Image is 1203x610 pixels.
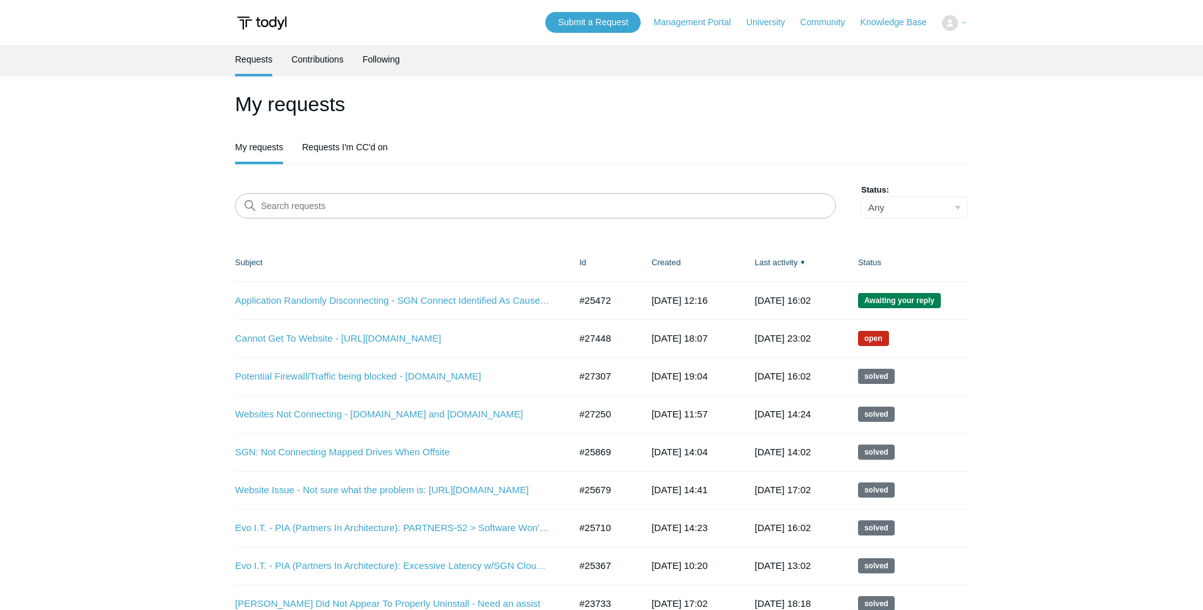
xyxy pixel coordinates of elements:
[235,45,272,74] a: Requests
[651,295,708,306] time: 2025-06-13T12:16:37+00:00
[651,371,708,381] time: 2025-08-11T19:04:54+00:00
[235,193,836,218] input: Search requests
[235,244,567,282] th: Subject
[567,320,639,357] td: #27448
[302,133,387,162] a: Requests I'm CC'd on
[858,331,889,346] span: We are working on a response for you
[746,16,797,29] a: University
[799,258,806,267] span: ▼
[651,446,708,457] time: 2025-07-02T14:04:32+00:00
[858,407,895,422] span: This request has been solved
[363,45,400,74] a: Following
[858,520,895,535] span: This request has been solved
[858,445,895,460] span: This request has been solved
[858,293,941,308] span: We are waiting for you to respond
[567,471,639,509] td: #25679
[567,244,639,282] th: Id
[654,16,744,29] a: Management Portal
[755,295,811,306] time: 2025-08-16T16:02:34+00:00
[755,333,811,344] time: 2025-08-15T23:02:20+00:00
[651,333,708,344] time: 2025-08-14T18:07:55+00:00
[858,369,895,384] span: This request has been solved
[651,484,708,495] time: 2025-06-25T14:41:12+00:00
[235,483,551,498] a: Website Issue - Not sure what the problem is: [URL][DOMAIN_NAME]
[567,433,639,471] td: #25869
[235,133,283,162] a: My requests
[861,184,968,196] label: Status:
[755,484,811,495] time: 2025-07-17T17:02:26+00:00
[235,521,551,535] a: Evo I.T. - PIA (Partners In Architecture): PARTNERS-52 > Software Won't Install
[845,244,968,282] th: Status
[861,16,940,29] a: Knowledge Base
[567,547,639,585] td: #25367
[235,445,551,460] a: SGN: Not Connecting Mapped Drives When Offsite
[235,294,551,308] a: Application Randomly Disconnecting - SGN Connect Identified As Cause: Need Assist Fixing
[801,16,858,29] a: Community
[858,482,895,498] span: This request has been solved
[858,558,895,573] span: This request has been solved
[235,369,551,384] a: Potential Firewall/Traffic being blocked - [DOMAIN_NAME]
[755,409,811,419] time: 2025-08-12T14:24:47+00:00
[291,45,344,74] a: Contributions
[755,560,811,571] time: 2025-06-27T13:02:14+00:00
[755,598,811,609] time: 2025-04-09T18:18:35+00:00
[651,560,708,571] time: 2025-06-07T10:20:21+00:00
[651,522,708,533] time: 2025-06-26T14:23:56+00:00
[755,258,798,267] a: Last activity▼
[235,11,289,35] img: Todyl Support Center Help Center home page
[235,407,551,422] a: Websites Not Connecting - [DOMAIN_NAME] and [DOMAIN_NAME]
[755,371,811,381] time: 2025-08-13T16:02:56+00:00
[545,12,641,33] a: Submit a Request
[235,89,968,119] h1: My requests
[651,598,708,609] time: 2025-03-20T17:02:37+00:00
[567,357,639,395] td: #27307
[651,409,708,419] time: 2025-08-11T11:57:02+00:00
[755,522,811,533] time: 2025-07-16T16:02:29+00:00
[235,332,551,346] a: Cannot Get To Website - [URL][DOMAIN_NAME]
[651,258,680,267] a: Created
[755,446,811,457] time: 2025-07-28T14:02:36+00:00
[567,395,639,433] td: #27250
[235,559,551,573] a: Evo I.T. - PIA (Partners In Architecture): Excessive Latency w/SGN Cloud Connect Enabled
[567,282,639,320] td: #25472
[567,509,639,547] td: #25710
